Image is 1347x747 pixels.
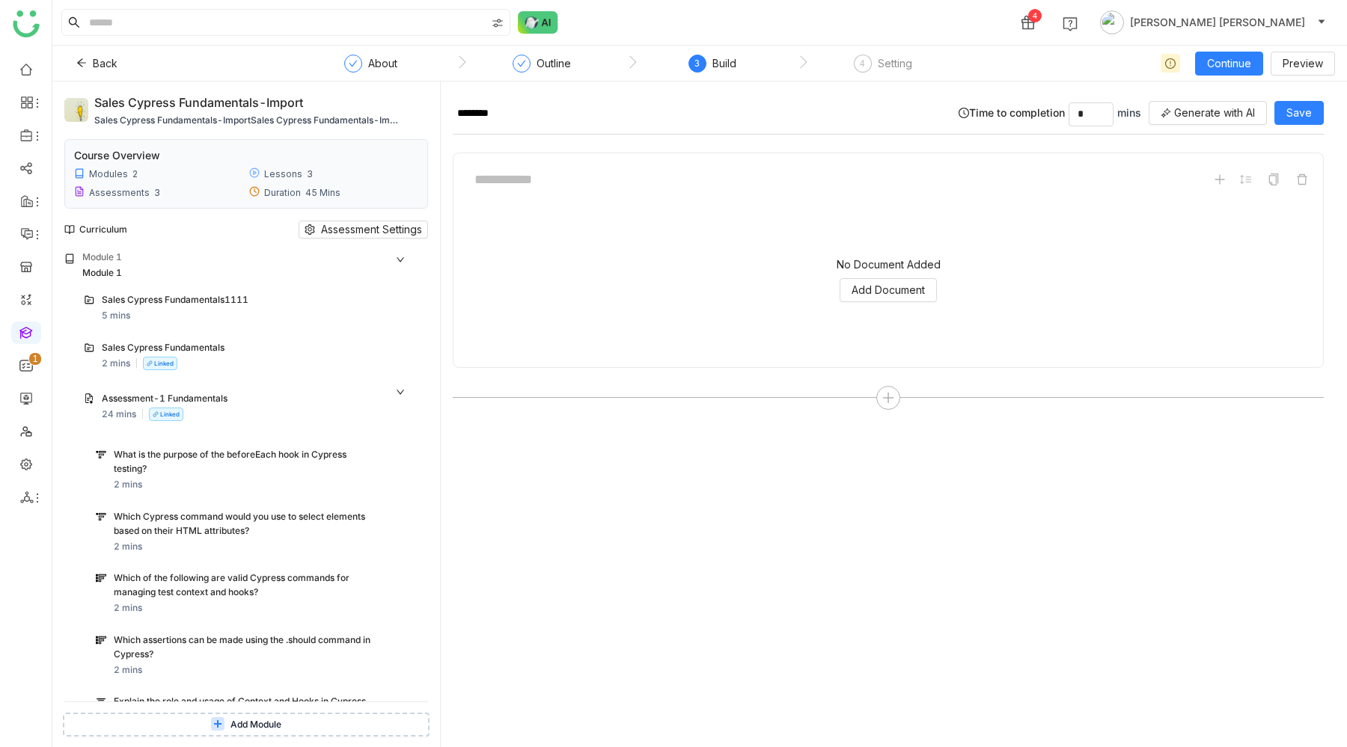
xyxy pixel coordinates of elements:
span: Save [1286,105,1312,121]
div: What is the purpose of the beforeEach hook in Cypress testing? [114,448,373,476]
div: Build [712,55,736,73]
div: Modules [89,168,128,179]
div: Course Overview [74,149,160,162]
div: 45 Mins [305,187,340,198]
div: Sales Cypress Fundamentals-importSales Cypress Fundamentals-importSales Cypress Fundamentals-import [94,113,398,127]
div: Outline [513,55,571,82]
button: Add Module [63,713,430,737]
div: 5 mins [102,309,130,323]
span: 3 [694,58,700,69]
div: 2 [132,168,138,179]
div: Outline [537,55,571,73]
div: 2 mins [102,357,183,371]
div: 4Setting [854,55,912,82]
span: [PERSON_NAME] [PERSON_NAME] [1130,14,1305,31]
div: Explain the role and usage of Context and Hooks in Cypress testing. [114,695,373,723]
span: Add Module [230,718,281,732]
button: Preview [1271,52,1335,76]
div: Setting [878,55,912,73]
button: Continue [1195,52,1263,76]
span: Add Document [852,282,925,298]
nz-badge-sup: 1 [29,353,41,365]
div: Sales Cypress Fundamentals-import [94,93,398,113]
div: Lessons [264,168,302,179]
div: Sales Cypress Fundamentals1111 [102,293,371,307]
button: [PERSON_NAME] [PERSON_NAME] [1097,10,1329,34]
div: No Document Added [837,258,941,271]
div: Curriculum [64,224,127,235]
div: Which of the following are valid Cypress commands for managing test context and hooks? [114,571,373,600]
div: Time to completion [959,101,1324,126]
div: 2 mins [114,540,142,554]
div: About [368,55,397,73]
img: multiple_choice.svg [96,573,106,583]
span: Continue [1207,55,1251,72]
div: 4 [1028,9,1042,22]
span: Back [93,55,117,72]
img: lms-folder.svg [84,342,94,353]
div: Duration [264,187,301,198]
img: long_answer.svg [96,696,106,707]
div: 3 [154,187,160,198]
img: single_choice.svg [96,449,106,460]
div: Sales Cypress Fundamentals [102,341,371,355]
span: Assessment Settings [321,221,422,238]
button: Save [1274,101,1324,125]
img: logo [13,10,40,37]
img: search-type.svg [492,17,504,29]
div: 3Build [688,55,736,82]
div: Module 1Module 1 [64,250,417,282]
img: multiple_choice.svg [96,635,106,645]
span: 4 [860,58,865,69]
span: Preview [1283,55,1323,72]
div: Assessments [89,187,150,198]
img: assessment.svg [84,393,94,404]
div: 24 mins [102,408,189,422]
img: single_choice.svg [96,511,106,522]
nz-tag: Linked [149,408,183,421]
button: Generate with AI [1149,101,1267,125]
span: Generate with AI [1174,105,1255,121]
button: Back [64,52,129,76]
img: help.svg [1063,16,1078,31]
div: About [344,55,397,82]
div: Assessment-1 Fundamentals24 minsLinked [75,383,417,431]
img: lms-folder.svg [84,295,94,305]
div: Which assertions can be made using the .should command in Cypress? [114,633,373,662]
div: 2 mins [114,663,142,677]
nz-tag: Linked [143,357,177,370]
p: 1 [32,351,38,366]
img: ask-buddy-normal.svg [518,11,558,34]
div: 2 mins [114,601,142,615]
div: Which Cypress command would you use to select elements based on their HTML attributes? [114,510,373,538]
div: Module 1 [82,250,122,265]
div: 2 mins [114,478,142,492]
button: Add Document [840,278,937,302]
button: Assessment Settings [299,221,428,239]
div: Module 1 [82,266,376,280]
span: mins [1117,106,1141,119]
img: avatar [1100,10,1124,34]
div: 3 [307,168,313,179]
div: Assessment-1 Fundamentals [102,392,371,406]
